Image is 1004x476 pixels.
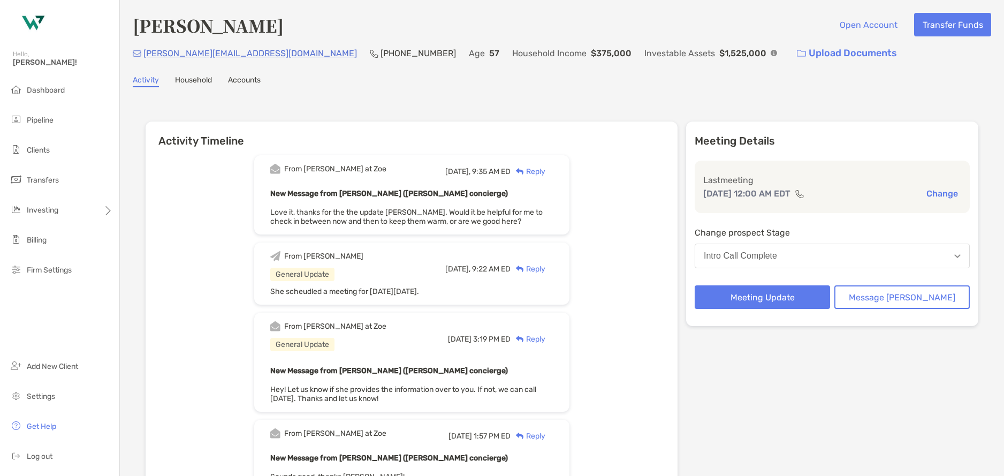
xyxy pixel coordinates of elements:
img: clients icon [10,143,22,156]
span: [DATE], [445,167,470,176]
img: pipeline icon [10,113,22,126]
span: 1:57 PM ED [474,432,511,441]
img: Event icon [270,251,280,261]
span: Settings [27,392,55,401]
p: $375,000 [591,47,632,60]
img: Email Icon [133,50,141,57]
p: Change prospect Stage [695,226,970,239]
div: Reply [511,334,545,345]
span: Add New Client [27,362,78,371]
div: Intro Call Complete [704,251,777,261]
span: Hey! Let us know if she provides the information over to you. If not, we can call [DATE]. Thanks ... [270,385,536,403]
div: From [PERSON_NAME] at Zoe [284,429,386,438]
b: New Message from [PERSON_NAME] ([PERSON_NAME] concierge) [270,189,508,198]
span: Dashboard [27,86,65,95]
p: Household Income [512,47,587,60]
img: button icon [797,50,806,57]
img: Open dropdown arrow [954,254,961,258]
a: Activity [133,75,159,87]
button: Transfer Funds [914,13,991,36]
img: Event icon [270,164,280,174]
span: [DATE], [445,265,470,274]
p: 57 [489,47,499,60]
span: 9:22 AM ED [472,265,511,274]
img: Reply icon [516,168,524,175]
p: Meeting Details [695,134,970,148]
span: 9:35 AM ED [472,167,511,176]
p: Last meeting [703,173,961,187]
button: Intro Call Complete [695,244,970,268]
span: Billing [27,236,47,245]
div: From [PERSON_NAME] at Zoe [284,164,386,173]
a: Accounts [228,75,261,87]
p: [PHONE_NUMBER] [381,47,456,60]
div: General Update [270,338,334,351]
span: She scheudled a meeting for [DATE][DATE]. [270,287,419,296]
div: Reply [511,263,545,275]
img: Info Icon [771,50,777,56]
span: Clients [27,146,50,155]
h4: [PERSON_NAME] [133,13,284,37]
img: Event icon [270,428,280,439]
span: [DATE] [448,335,471,344]
div: Reply [511,166,545,177]
b: New Message from [PERSON_NAME] ([PERSON_NAME] concierge) [270,454,508,463]
button: Open Account [831,13,906,36]
img: get-help icon [10,419,22,432]
div: General Update [270,268,334,281]
img: transfers icon [10,173,22,186]
span: Get Help [27,422,56,431]
span: [DATE] [448,432,472,441]
div: From [PERSON_NAME] at Zoe [284,322,386,331]
div: From [PERSON_NAME] [284,252,363,261]
img: firm-settings icon [10,263,22,276]
b: New Message from [PERSON_NAME] ([PERSON_NAME] concierge) [270,366,508,375]
img: billing icon [10,233,22,246]
img: add_new_client icon [10,359,22,372]
span: 3:19 PM ED [473,335,511,344]
button: Change [923,188,961,199]
span: Investing [27,206,58,215]
button: Message [PERSON_NAME] [834,285,970,309]
span: [PERSON_NAME]! [13,58,113,67]
p: [PERSON_NAME][EMAIL_ADDRESS][DOMAIN_NAME] [143,47,357,60]
span: Firm Settings [27,266,72,275]
img: Reply icon [516,336,524,343]
span: Love it, thanks for the the update [PERSON_NAME]. Would it be helpful for me to check in between ... [270,208,543,226]
img: Event icon [270,321,280,331]
p: Investable Assets [644,47,715,60]
img: logout icon [10,449,22,462]
img: Zoe Logo [13,4,51,43]
img: communication type [795,190,804,198]
p: [DATE] 12:00 AM EDT [703,187,790,200]
a: Upload Documents [790,42,904,65]
span: Log out [27,452,52,461]
div: Reply [511,430,545,442]
img: Reply icon [516,266,524,273]
img: Phone Icon [370,49,378,58]
img: dashboard icon [10,83,22,96]
img: Reply icon [516,433,524,440]
img: settings icon [10,389,22,402]
p: Age [469,47,485,60]
span: Pipeline [27,116,54,125]
button: Meeting Update [695,285,830,309]
a: Household [175,75,212,87]
p: $1,525,000 [719,47,766,60]
h6: Activity Timeline [146,122,678,147]
span: Transfers [27,176,59,185]
img: investing icon [10,203,22,216]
